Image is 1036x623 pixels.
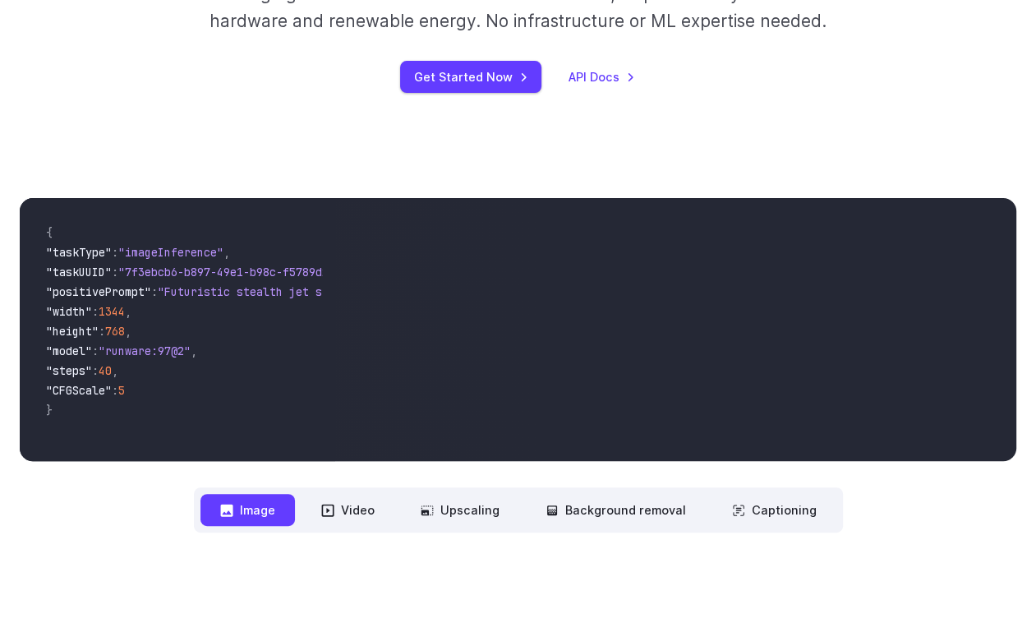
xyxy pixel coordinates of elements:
[46,324,99,339] span: "height"
[46,403,53,418] span: }
[46,383,112,398] span: "CFGScale"
[151,284,158,299] span: :
[99,363,112,378] span: 40
[401,494,519,526] button: Upscaling
[99,324,105,339] span: :
[112,245,118,260] span: :
[92,304,99,319] span: :
[125,304,131,319] span: ,
[118,245,223,260] span: "imageInference"
[112,265,118,279] span: :
[112,363,118,378] span: ,
[46,344,92,358] span: "model"
[200,494,295,526] button: Image
[712,494,836,526] button: Captioning
[99,304,125,319] span: 1344
[302,494,394,526] button: Video
[568,67,635,86] a: API Docs
[99,344,191,358] span: "runware:97@2"
[46,363,92,378] span: "steps"
[46,225,53,240] span: {
[118,383,125,398] span: 5
[105,324,125,339] span: 768
[118,265,368,279] span: "7f3ebcb6-b897-49e1-b98c-f5789d2d40d7"
[526,494,706,526] button: Background removal
[92,344,99,358] span: :
[158,284,756,299] span: "Futuristic stealth jet streaking through a neon-lit cityscape with glowing purple exhaust"
[46,265,112,279] span: "taskUUID"
[92,363,99,378] span: :
[223,245,230,260] span: ,
[46,245,112,260] span: "taskType"
[191,344,197,358] span: ,
[112,383,118,398] span: :
[400,61,541,93] a: Get Started Now
[46,284,151,299] span: "positivePrompt"
[125,324,131,339] span: ,
[46,304,92,319] span: "width"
